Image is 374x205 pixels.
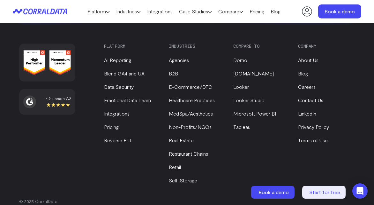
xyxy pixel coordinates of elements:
[169,44,226,49] h3: Industries
[144,7,176,16] a: Integrations
[298,84,316,90] a: Careers
[104,84,134,90] a: Data Security
[258,189,289,195] span: Book a demo
[176,7,215,16] a: Case Studies
[352,183,368,199] div: Open Intercom Messenger
[104,137,133,143] a: Reverse ETL
[169,151,208,157] a: Restaurant Chains
[169,97,215,103] a: Healthcare Practices
[104,70,145,76] a: Blend GA4 and UA
[309,189,340,195] span: Start for free
[298,70,308,76] a: Blog
[104,44,161,49] h3: Platform
[169,164,181,170] a: Retail
[251,186,296,199] a: Book a demo
[169,137,194,143] a: Real Estate
[298,97,323,103] a: Contact Us
[104,110,130,117] a: Integrations
[233,110,276,117] a: Microsoft Power BI
[169,84,212,90] a: E-Commerce/DTC
[113,7,144,16] a: Industries
[104,97,151,103] a: Fractional Data Team
[233,70,274,76] a: [DOMAIN_NAME]
[169,124,212,130] a: Non-Profits/NGOs
[233,84,249,90] a: Looker
[298,137,328,143] a: Terms of Use
[23,95,71,108] a: 4.9 starson G2
[246,7,267,16] a: Pricing
[46,95,71,101] div: 4.9 stars
[233,44,290,49] h3: Compare to
[318,4,361,18] a: Book a demo
[302,186,347,199] a: Start for free
[169,70,178,76] a: B2B
[233,124,251,130] a: Tableau
[233,57,247,63] a: Domo
[298,44,355,49] h3: Company
[169,57,189,63] a: Agencies
[298,57,318,63] a: About Us
[19,198,355,205] p: © 2025 CorralData
[215,7,246,16] a: Compare
[169,110,213,117] a: MedSpa/Aesthetics
[104,57,131,63] a: AI Reporting
[60,96,71,101] span: on G2
[104,124,119,130] a: Pricing
[84,7,113,16] a: Platform
[169,177,197,183] a: Self-Storage
[267,7,284,16] a: Blog
[298,110,316,117] a: LinkedIn
[298,124,329,130] a: Privacy Policy
[233,97,265,103] a: Looker Studio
